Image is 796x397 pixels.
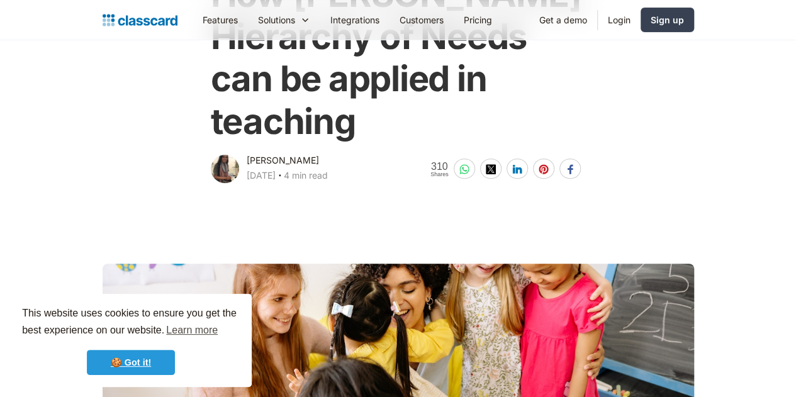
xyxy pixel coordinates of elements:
[390,6,454,34] a: Customers
[247,153,319,168] div: [PERSON_NAME]
[258,13,295,26] div: Solutions
[651,13,684,26] div: Sign up
[10,294,252,387] div: cookieconsent
[87,350,175,375] a: dismiss cookie message
[284,168,328,183] div: 4 min read
[539,164,549,174] img: pinterest-white sharing button
[193,6,248,34] a: Features
[276,168,284,186] div: ‧
[247,168,276,183] div: [DATE]
[641,8,694,32] a: Sign up
[164,321,220,340] a: learn more about cookies
[430,172,449,177] span: Shares
[103,11,177,29] a: home
[459,164,469,174] img: whatsapp-white sharing button
[454,6,502,34] a: Pricing
[529,6,597,34] a: Get a demo
[486,164,496,174] img: twitter-white sharing button
[22,306,240,340] span: This website uses cookies to ensure you get the best experience on our website.
[430,161,449,172] span: 310
[565,164,575,174] img: facebook-white sharing button
[248,6,320,34] div: Solutions
[512,164,522,174] img: linkedin-white sharing button
[320,6,390,34] a: Integrations
[598,6,641,34] a: Login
